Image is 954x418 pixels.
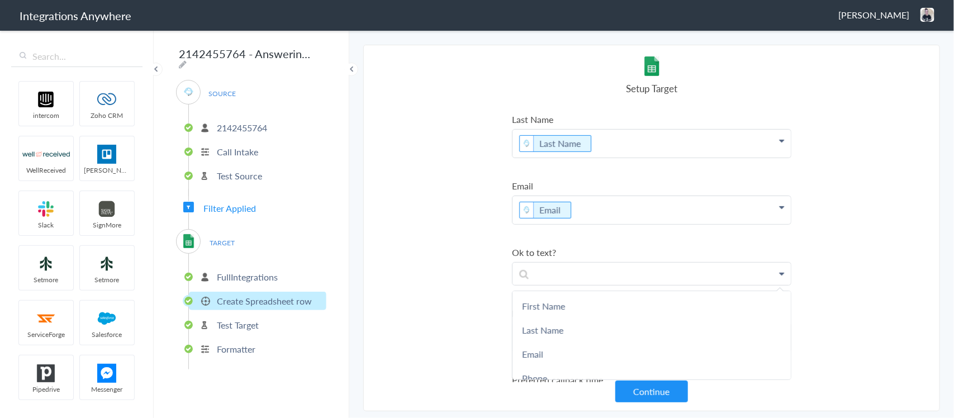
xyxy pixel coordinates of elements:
p: Call Intake [217,145,258,158]
h1: Integrations Anywhere [20,8,131,23]
img: intercom-logo.svg [22,90,70,109]
a: Last Name [512,318,791,342]
img: Answering_service.png [520,136,534,151]
span: SOURCE [201,86,244,101]
img: setmoreNew.jpg [83,254,131,273]
span: Salesforce [80,330,134,339]
img: Answering_service.png [182,85,196,99]
img: signmore-logo.png [83,199,131,218]
img: setmoreNew.jpg [22,254,70,273]
span: [PERSON_NAME] [80,165,134,175]
label: Last Name [512,113,791,126]
span: Filter Applied [203,202,256,215]
span: Setmore [19,275,73,284]
img: salesforce-logo.svg [83,309,131,328]
img: pipedrive.png [22,364,70,383]
span: Zoho CRM [80,111,134,120]
img: wr-logo.svg [22,145,70,164]
a: Phone [512,366,791,390]
h4: Setup Target [512,82,791,95]
p: 2142455764 [217,121,267,134]
span: Slack [19,220,73,230]
span: intercom [19,111,73,120]
span: Pipedrive [19,384,73,394]
p: Test Target [217,319,259,331]
img: serviceforge-icon.png [22,309,70,328]
img: trello.png [83,145,131,164]
span: ServiceForge [19,330,73,339]
img: Answering_service.png [520,202,534,218]
span: TARGET [201,235,244,250]
button: Continue [615,381,688,402]
li: Last Name [519,135,591,152]
span: SignMore [80,220,134,230]
a: First Name [512,294,791,318]
img: FBM.png [83,364,131,383]
span: [PERSON_NAME] [838,8,909,21]
span: Setmore [80,275,134,284]
p: Create Spreadsheet row [217,294,312,307]
label: Ok to text? [512,246,791,259]
img: copy-1-7-trees-planted-profile-frame-template.png [920,8,934,22]
p: FullIntegrations [217,270,278,283]
img: zoho-logo.svg [83,90,131,109]
label: Preferred callback time [512,373,791,386]
img: GoogleSheetLogo.png [642,56,662,76]
a: Email [512,342,791,366]
img: GoogleSheetLogo.png [182,234,196,248]
input: Search... [11,46,143,67]
span: Messenger [80,384,134,394]
label: Email [512,179,791,192]
img: slack-logo.svg [22,199,70,218]
p: Formatter [217,343,255,355]
li: Email [519,202,571,218]
p: Test Source [217,169,262,182]
span: WellReceived [19,165,73,175]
